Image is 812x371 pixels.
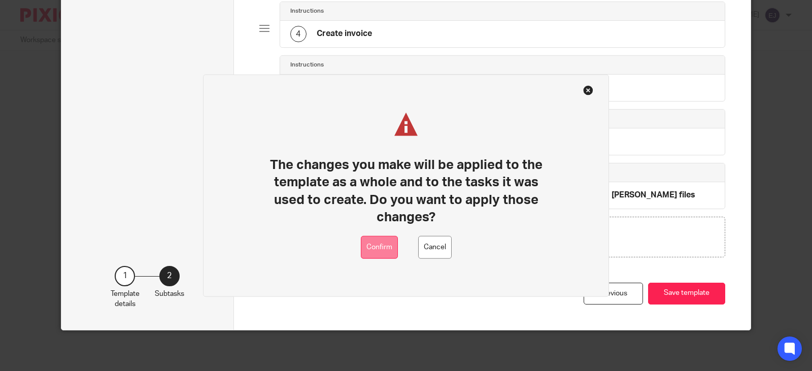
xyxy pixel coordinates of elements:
h4: Create invoice [317,28,372,39]
div: Previous [584,283,643,305]
div: 4 [290,26,307,42]
h4: Instructions [290,61,324,69]
p: Subtasks [155,289,184,299]
h4: Instructions [290,7,324,15]
button: Cancel [418,236,452,259]
div: 1 [115,266,135,286]
button: Save template [648,283,725,305]
h1: The changes you make will be applied to the template as a whole and to the tasks it was used to c... [264,156,548,226]
button: Confirm [361,236,398,259]
div: 2 [159,266,180,286]
p: Template details [111,289,140,310]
